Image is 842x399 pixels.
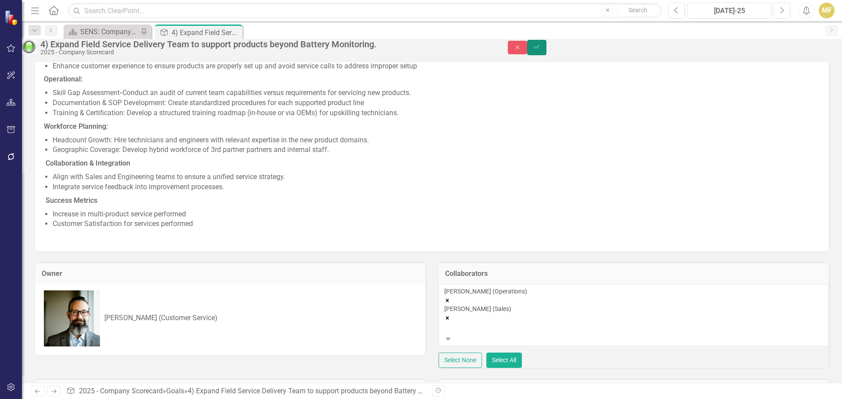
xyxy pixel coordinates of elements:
[53,88,820,98] li: Skill Gap Assessment Conduct an audit of current team capabilities versus requirements for servic...
[628,7,647,14] span: Search
[690,6,768,16] div: [DATE]-25
[171,27,240,38] div: 4) Expand Field Service Delivery Team to support products beyond Battery Monitoring.
[53,172,820,182] li: Align with Sales and Engineering teams to ensure a unified service strategy.
[46,159,130,167] strong: Collaboration & Integration
[44,290,100,346] img: Chad Molen
[53,182,820,192] li: Integrate service feedback into improvement processes.
[80,26,138,37] div: SENS: Company Scorecard
[687,3,771,18] button: [DATE]-25
[40,39,490,49] div: 4) Expand Field Service Delivery Team to support products beyond Battery Monitoring.
[68,3,662,18] input: Search ClearPoint...
[66,386,425,396] div: » »
[4,10,20,25] img: ClearPoint Strategy
[104,313,218,323] div: [PERSON_NAME] (Customer Service)
[53,219,820,229] li: Customer Satisfaction for services performed
[53,98,820,108] li: Documentation & SOP Development: Create standardized procedures for each supported product line
[53,135,820,145] li: Headcount Growth: Hire technicians and engineers with relevant expertise in the new product domains.
[53,61,820,71] li: Enhance customer experience to ensure products are properly set up and avoid service calls to add...
[53,108,820,118] li: Training & Certification: Develop a structured training roadmap (in-house or via OEMs) for upskil...
[53,145,820,155] li: Geographic Coverage: Develop hybrid workforce of 3rd partner partners and internal staff.
[66,26,138,37] a: SENS: Company Scorecard
[819,3,835,18] button: MF
[44,75,82,83] strong: Operational:
[439,353,482,368] button: Select None
[40,49,490,56] div: 2025 - Company Scorecard
[166,387,184,395] a: Goals
[44,122,108,131] strong: Workforce Planning:
[616,4,660,17] button: Search
[444,296,823,304] div: Remove Andrew Meehan (Operations)
[22,40,36,54] img: Green: On Track
[444,313,823,322] div: Remove Olen Scott (Sales)
[42,270,419,278] h3: Owner
[53,209,820,219] li: Increase in multi-product service performed
[444,287,823,296] div: [PERSON_NAME] (Operations)
[445,270,822,278] h3: Collaborators
[79,387,163,395] a: 2025 - Company Scorecard
[188,387,453,395] div: 4) Expand Field Service Delivery Team to support products beyond Battery Monitoring.
[444,304,823,313] div: [PERSON_NAME] (Sales)
[46,196,97,205] strong: Success Metrics
[120,88,122,97] strong: -
[486,353,522,368] button: Select All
